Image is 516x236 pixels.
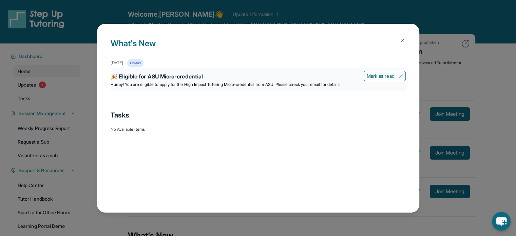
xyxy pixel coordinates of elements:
[111,110,129,120] span: Tasks
[492,212,511,231] button: chat-button
[111,60,123,66] div: [DATE]
[400,38,405,43] img: Close Icon
[364,71,406,81] button: Mark as read
[367,73,395,79] span: Mark as read
[111,72,406,82] div: 🎉 Eligible for ASU Micro-credential
[111,127,406,132] div: No Available Items
[111,37,406,59] h1: What's New
[397,73,403,79] img: Mark as read
[111,82,341,87] span: Hurray! You are eligible to apply for the High Impact Tutoring Micro-credential from ASU. Please ...
[127,59,144,67] div: Unread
